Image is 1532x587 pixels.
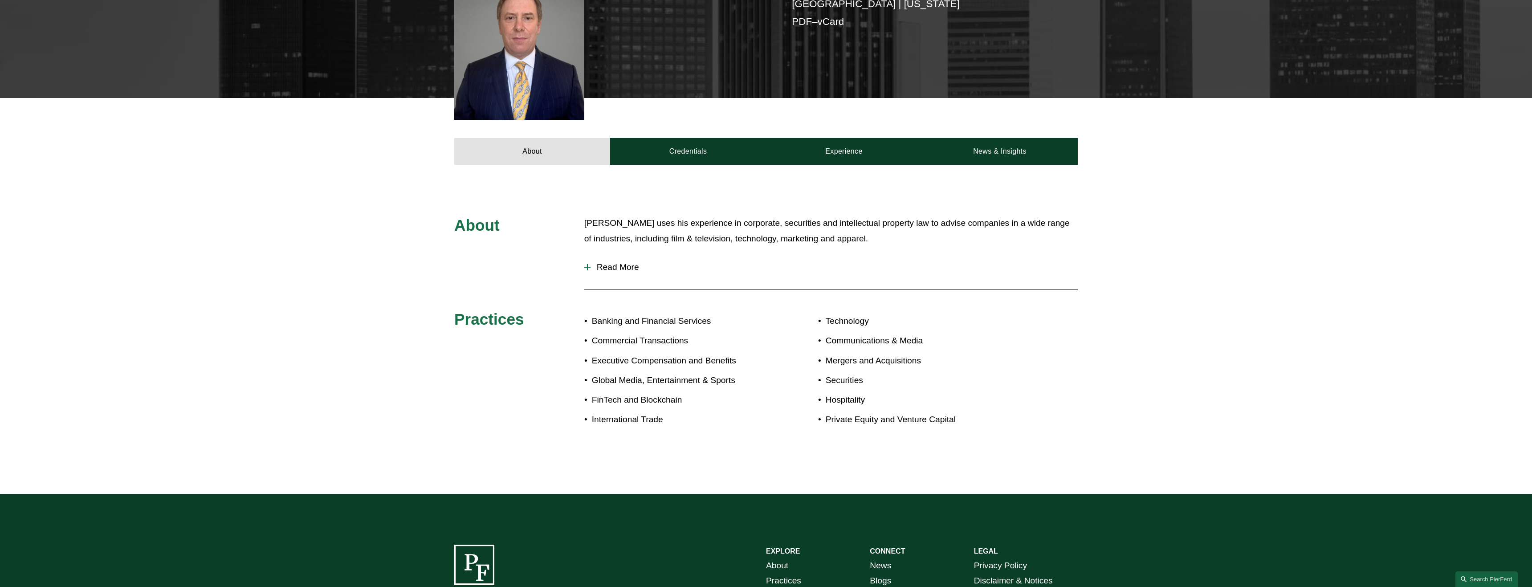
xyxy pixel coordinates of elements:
[826,412,1026,428] p: Private Equity and Venture Capital
[454,310,524,328] span: Practices
[870,558,891,574] a: News
[454,216,500,234] span: About
[584,256,1078,279] button: Read More
[592,392,766,408] p: FinTech and Blockchain
[818,16,844,27] a: vCard
[454,138,610,165] a: About
[592,373,766,388] p: Global Media, Entertainment & Sports
[922,138,1078,165] a: News & Insights
[610,138,766,165] a: Credentials
[826,353,1026,369] p: Mergers and Acquisitions
[766,138,922,165] a: Experience
[592,314,766,329] p: Banking and Financial Services
[826,333,1026,349] p: Communications & Media
[766,547,800,555] strong: EXPLORE
[592,353,766,369] p: Executive Compensation and Benefits
[591,262,1078,272] span: Read More
[584,216,1078,246] p: [PERSON_NAME] uses his experience in corporate, securities and intellectual property law to advis...
[766,558,788,574] a: About
[974,558,1027,574] a: Privacy Policy
[826,314,1026,329] p: Technology
[974,547,998,555] strong: LEGAL
[826,373,1026,388] p: Securities
[870,547,905,555] strong: CONNECT
[826,392,1026,408] p: Hospitality
[1455,571,1518,587] a: Search this site
[592,412,766,428] p: International Trade
[792,16,812,27] a: PDF
[592,333,766,349] p: Commercial Transactions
